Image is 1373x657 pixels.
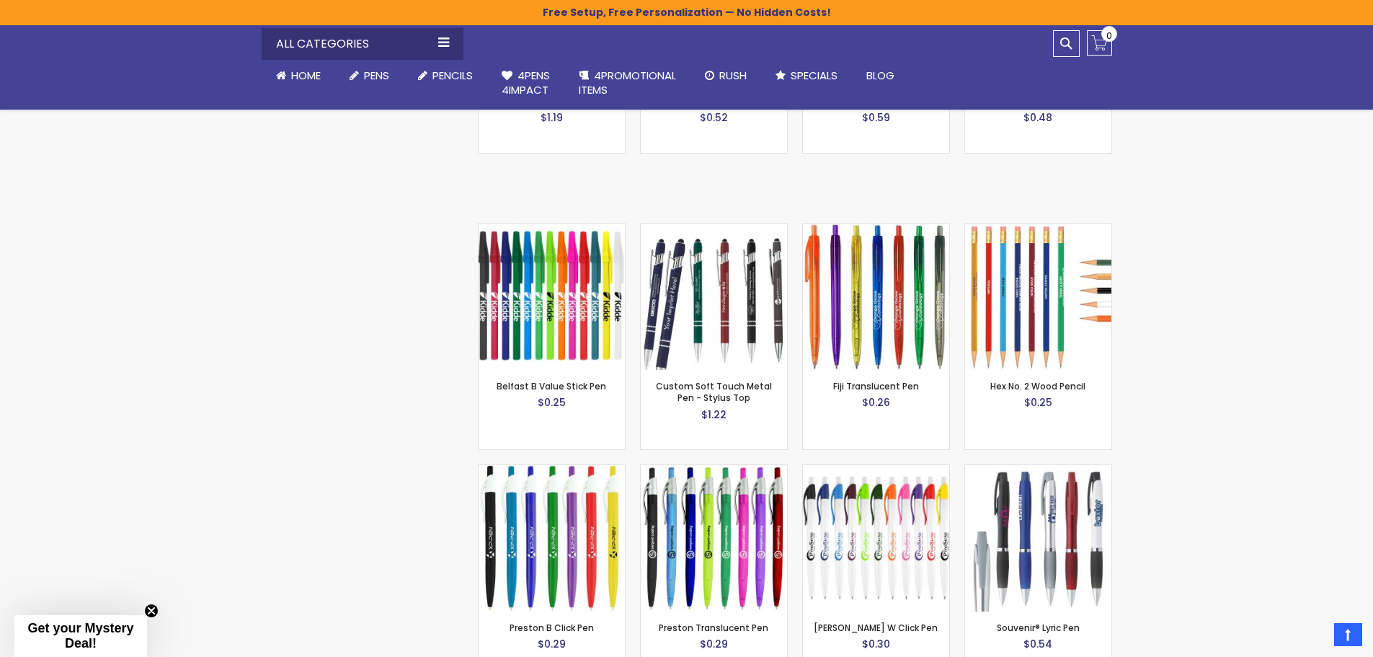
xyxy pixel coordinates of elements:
[564,60,690,107] a: 4PROMOTIONALITEMS
[690,60,761,92] a: Rush
[364,68,389,83] span: Pens
[866,68,894,83] span: Blog
[641,465,787,612] img: Preston Translucent Pen
[144,604,159,618] button: Close teaser
[803,224,949,370] img: Fiji Translucent Pen
[862,637,890,651] span: $0.30
[833,380,919,392] a: Fiji Translucent Pen
[432,68,473,83] span: Pencils
[538,395,566,410] span: $0.25
[965,464,1111,477] a: Souvenir® Lyric Pen
[656,380,772,404] a: Custom Soft Touch Metal Pen - Stylus Top
[641,464,787,477] a: Preston Translucent Pen
[404,60,487,92] a: Pencils
[852,60,909,92] a: Blog
[761,60,852,92] a: Specials
[990,380,1085,392] a: Hex No. 2 Wood Pencil
[862,395,890,410] span: $0.26
[479,465,625,612] img: Preston B Click Pen
[803,464,949,477] a: Preston W Click Pen
[27,621,133,651] span: Get your Mystery Deal!
[487,60,564,107] a: 4Pens4impact
[862,110,890,125] span: $0.59
[262,60,335,92] a: Home
[641,224,787,370] img: Custom Soft Touch Metal Pen - Stylus Top
[291,68,321,83] span: Home
[1254,618,1373,657] iframe: Google Customer Reviews
[479,224,625,370] img: Belfast B Value Stick Pen
[700,110,728,125] span: $0.52
[502,68,550,97] span: 4Pens 4impact
[538,637,566,651] span: $0.29
[701,407,727,422] span: $1.22
[1023,110,1052,125] span: $0.48
[641,223,787,235] a: Custom Soft Touch Metal Pen - Stylus Top
[803,465,949,612] img: Preston W Click Pen
[803,223,949,235] a: Fiji Translucent Pen
[579,68,676,97] span: 4PROMOTIONAL ITEMS
[497,380,606,392] a: Belfast B Value Stick Pen
[510,622,594,634] a: Preston B Click Pen
[814,622,938,634] a: [PERSON_NAME] W Click Pen
[1106,29,1112,43] span: 0
[997,622,1080,634] a: Souvenir® Lyric Pen
[700,637,728,651] span: $0.29
[262,28,463,60] div: All Categories
[659,622,768,634] a: Preston Translucent Pen
[541,110,563,125] span: $1.19
[965,223,1111,235] a: Hex No. 2 Wood Pencil
[1087,30,1112,56] a: 0
[479,223,625,235] a: Belfast B Value Stick Pen
[1024,395,1052,410] span: $0.25
[965,224,1111,370] img: Hex No. 2 Wood Pencil
[335,60,404,92] a: Pens
[479,464,625,477] a: Preston B Click Pen
[719,68,747,83] span: Rush
[1023,637,1052,651] span: $0.54
[791,68,837,83] span: Specials
[14,615,147,657] div: Get your Mystery Deal!Close teaser
[965,465,1111,612] img: Souvenir® Lyric Pen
